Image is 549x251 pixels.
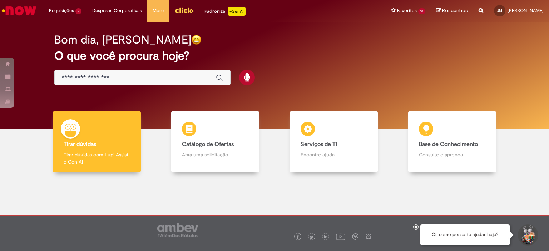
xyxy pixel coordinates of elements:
[418,8,425,14] span: 13
[274,111,393,173] a: Serviços de TI Encontre ajuda
[336,232,345,241] img: logo_footer_youtube.png
[174,5,194,16] img: click_logo_yellow_360x200.png
[92,7,142,14] span: Despesas Corporativas
[54,34,191,46] h2: Bom dia, [PERSON_NAME]
[156,111,275,173] a: Catálogo de Ofertas Abra uma solicitação
[397,7,417,14] span: Favoritos
[1,4,38,18] img: ServiceNow
[64,151,130,165] p: Tirar dúvidas com Lupi Assist e Gen Ai
[508,7,544,14] span: [PERSON_NAME]
[420,224,510,245] div: Oi, como posso te ajudar hoje?
[442,7,468,14] span: Rascunhos
[49,7,74,14] span: Requisições
[228,7,246,16] p: +GenAi
[38,111,156,173] a: Tirar dúvidas Tirar dúvidas com Lupi Assist e Gen Ai
[153,7,164,14] span: More
[517,224,538,246] button: Iniciar Conversa de Suporte
[301,151,367,158] p: Encontre ajuda
[64,141,96,148] b: Tirar dúvidas
[419,151,485,158] p: Consulte e aprenda
[54,50,495,62] h2: O que você procura hoje?
[191,35,202,45] img: happy-face.png
[324,235,327,239] img: logo_footer_linkedin.png
[157,223,198,237] img: logo_footer_ambev_rotulo_gray.png
[497,8,502,13] span: JM
[301,141,337,148] b: Serviços de TI
[75,8,81,14] span: 9
[365,233,372,240] img: logo_footer_naosei.png
[393,111,512,173] a: Base de Conhecimento Consulte e aprenda
[419,141,478,148] b: Base de Conhecimento
[182,141,234,148] b: Catálogo de Ofertas
[310,235,313,239] img: logo_footer_twitter.png
[182,151,248,158] p: Abra uma solicitação
[352,233,358,240] img: logo_footer_workplace.png
[296,235,300,239] img: logo_footer_facebook.png
[204,7,246,16] div: Padroniza
[436,7,468,14] a: Rascunhos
